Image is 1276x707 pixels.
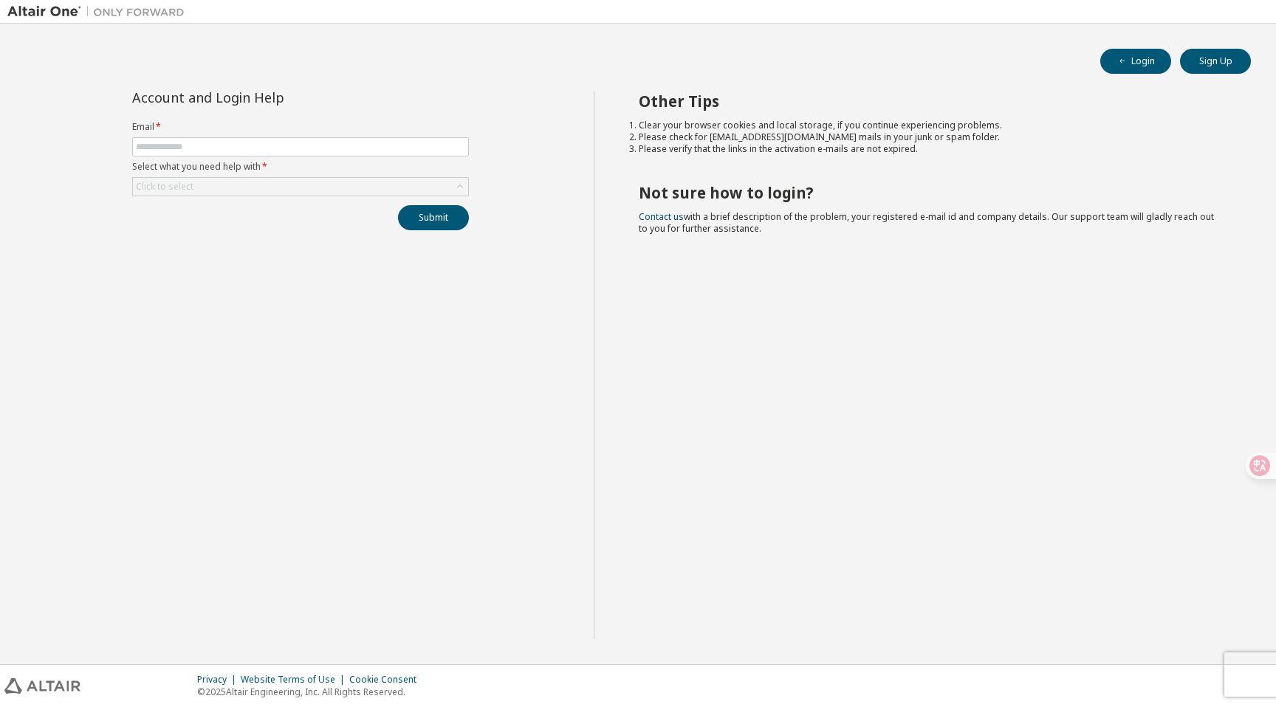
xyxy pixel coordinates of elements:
[349,674,425,686] div: Cookie Consent
[132,161,469,173] label: Select what you need help with
[4,678,80,694] img: altair_logo.svg
[7,4,192,19] img: Altair One
[639,120,1225,131] li: Clear your browser cookies and local storage, if you continue experiencing problems.
[197,674,241,686] div: Privacy
[1100,49,1171,74] button: Login
[639,92,1225,111] h2: Other Tips
[639,131,1225,143] li: Please check for [EMAIL_ADDRESS][DOMAIN_NAME] mails in your junk or spam folder.
[136,181,193,193] div: Click to select
[132,121,469,133] label: Email
[639,210,1214,235] span: with a brief description of the problem, your registered e-mail id and company details. Our suppo...
[241,674,349,686] div: Website Terms of Use
[639,183,1225,202] h2: Not sure how to login?
[639,210,684,223] a: Contact us
[1180,49,1251,74] button: Sign Up
[132,92,402,103] div: Account and Login Help
[133,178,468,196] div: Click to select
[398,205,469,230] button: Submit
[197,686,425,698] p: © 2025 Altair Engineering, Inc. All Rights Reserved.
[639,143,1225,155] li: Please verify that the links in the activation e-mails are not expired.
